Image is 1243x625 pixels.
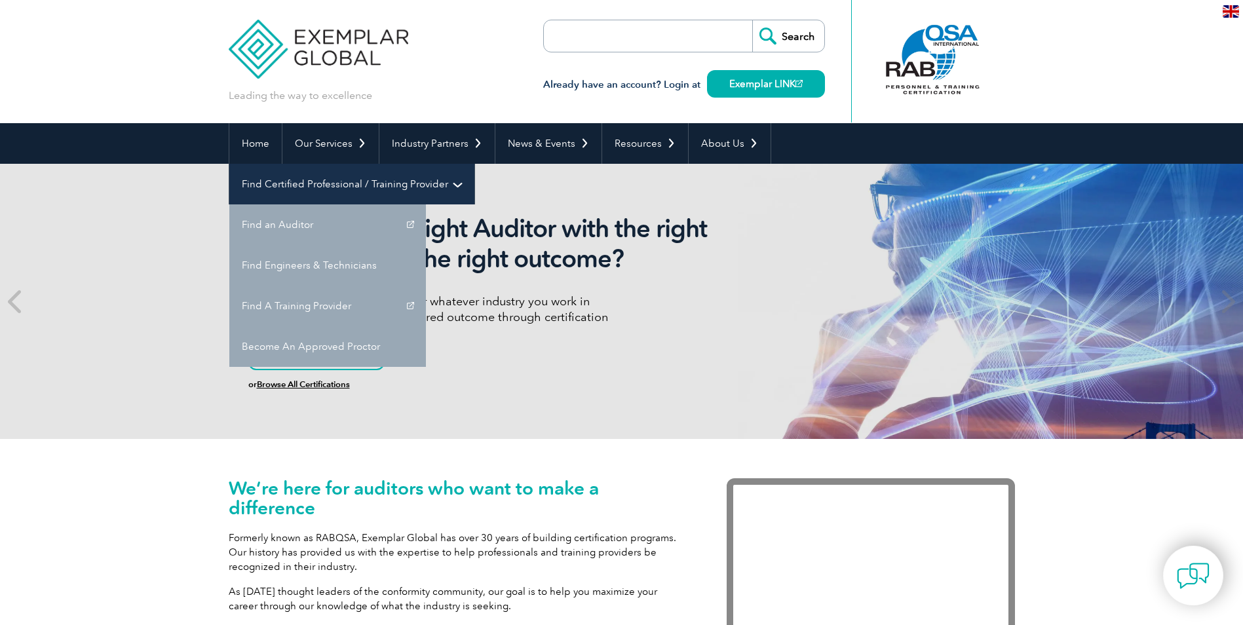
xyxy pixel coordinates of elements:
[1177,559,1210,592] img: contact-chat.png
[229,204,426,245] a: Find an Auditor
[707,70,825,98] a: Exemplar LINK
[379,123,495,164] a: Industry Partners
[229,245,426,286] a: Find Engineers & Technicians
[248,214,740,274] h2: Want to be the right Auditor with the right skills to deliver the right outcome?
[229,326,426,367] a: Become An Approved Proctor
[689,123,771,164] a: About Us
[229,478,687,518] h1: We’re here for auditors who want to make a difference
[229,531,687,574] p: Formerly known as RABQSA, Exemplar Global has over 30 years of building certification programs. O...
[752,20,824,52] input: Search
[229,286,426,326] a: Find A Training Provider
[602,123,688,164] a: Resources
[543,77,825,93] h3: Already have an account? Login at
[229,123,282,164] a: Home
[229,584,687,613] p: As [DATE] thought leaders of the conformity community, our goal is to help you maximize your care...
[257,379,350,389] a: Browse All Certifications
[495,123,602,164] a: News & Events
[1223,5,1239,18] img: en
[229,164,474,204] a: Find Certified Professional / Training Provider
[229,88,372,103] p: Leading the way to excellence
[282,123,379,164] a: Our Services
[248,380,740,389] h6: or
[248,294,740,325] p: Whatever language you speak or whatever industry you work in We are here to support your desired ...
[795,80,803,87] img: open_square.png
